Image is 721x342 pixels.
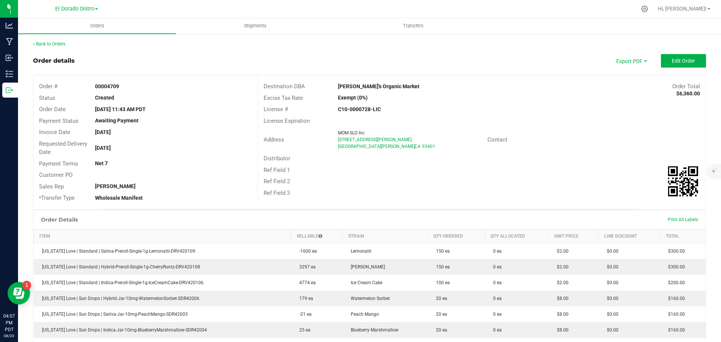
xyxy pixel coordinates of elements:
span: Blueberry Marshmallow [347,327,398,333]
span: Edit Order [672,58,695,64]
span: Order Total [672,83,700,90]
span: $2.00 [553,280,569,285]
th: Qty Allocated [485,229,549,243]
span: 20 ea [432,296,447,301]
span: [US_STATE] Love | Standard | Sativa-Preroll-Single-1g-Lemonatti-DRV420109 [38,249,195,254]
span: Shipments [234,23,277,29]
span: [US_STATE] Love | Sun Drops | Sativa-Jar-10mg-PeachMango-SDR42005 [38,312,188,317]
span: $160.00 [664,296,685,301]
span: 20 ea [432,312,447,317]
strong: C10-0000728-LIC [338,106,381,112]
span: 0 ea [489,296,502,301]
span: $0.00 [603,312,618,317]
span: $0.00 [603,280,618,285]
span: 0 ea [489,280,502,285]
span: [GEOGRAPHIC_DATA][PERSON_NAME] [338,144,415,149]
iframe: Resource center [8,282,30,304]
a: Shipments [176,18,334,34]
span: Payment Status [39,118,78,124]
span: $8.00 [553,312,569,317]
strong: [DATE] [95,129,111,135]
span: 20 ea [432,327,447,333]
button: Edit Order [661,54,706,68]
span: Order # [39,83,57,90]
th: Sellable [291,229,342,243]
span: $2.00 [553,264,569,270]
span: $160.00 [664,312,685,317]
span: Payment Terms [39,160,78,167]
span: Transfers [393,23,434,29]
img: Scan me! [668,166,698,196]
span: Contact [487,136,507,143]
inline-svg: Analytics [6,22,13,29]
span: $160.00 [664,327,685,333]
span: $0.00 [603,249,618,254]
th: Strain [342,229,428,243]
span: Address [264,136,284,143]
span: 0 ea [489,312,502,317]
strong: $6,360.00 [676,90,700,96]
span: Excise Tax Rate [264,95,303,101]
span: CA [415,144,421,149]
span: 179 ea [296,296,313,301]
span: [STREET_ADDRESS][PERSON_NAME] [338,137,412,142]
span: Distributor [264,155,290,162]
a: Back to Orders [33,41,65,47]
p: 08/20 [3,333,15,339]
span: Peach Mango [347,312,379,317]
span: $8.00 [553,327,569,333]
th: Item [34,229,291,243]
span: $0.00 [603,327,618,333]
strong: Exempt (0%) [338,95,368,101]
li: Export PDF [608,54,653,68]
span: $200.00 [664,280,685,285]
span: $0.00 [603,264,618,270]
span: Ice Cream Cake [347,280,382,285]
span: Transfer Type [39,194,75,201]
span: Ref Field 1 [264,167,290,173]
span: [US_STATE] Love | Sun Drops | Indica-Jar-10mg-BlueberryMarshmallow-SDR42004 [38,327,207,333]
strong: [PERSON_NAME]'s Organic Market [338,83,419,89]
inline-svg: Manufacturing [6,38,13,45]
span: $300.00 [664,264,685,270]
span: [US_STATE] Love | Standard | Hybrid-Preroll-Single-1g-CherryRuntz-DRV420108 [38,264,200,270]
iframe: Resource center unread badge [22,281,31,290]
strong: Net 7 [95,160,108,166]
span: -1600 ea [296,249,317,254]
span: 3297 ea [296,264,316,270]
strong: [PERSON_NAME] [95,183,136,189]
span: 25 ea [296,327,311,333]
span: 4774 ea [296,280,316,285]
span: Sales Rep [39,183,64,190]
span: 0 ea [489,249,502,254]
span: Orders [80,23,115,29]
inline-svg: Inventory [6,70,13,78]
th: Total [660,229,706,243]
a: Transfers [334,18,492,34]
inline-svg: Inbound [6,54,13,62]
span: [PERSON_NAME] [347,264,385,270]
th: Unit Price [549,229,599,243]
strong: Created [95,95,114,101]
strong: [DATE] [95,145,111,151]
span: Hi, [PERSON_NAME]! [658,6,707,12]
div: Order details [33,56,75,65]
strong: [DATE] 11:43 AM PDT [95,106,146,112]
span: [US_STATE] Love | Standard | Indica-Preroll-Single-1g-IceCreamCake-DRV420106 [38,280,204,285]
span: El Dorado Distro [55,6,94,12]
span: Status [39,95,55,101]
p: 04:07 PM PDT [3,313,15,333]
span: Order Date [39,106,66,113]
span: 0 ea [489,327,502,333]
strong: Wholesale Manifest [95,195,143,201]
span: Invoice Date [39,129,70,136]
span: 150 ea [432,264,450,270]
span: Print All Labels [668,217,698,222]
span: $8.00 [553,296,569,301]
span: Ref Field 2 [264,178,290,185]
span: , [414,144,415,149]
a: Orders [18,18,176,34]
span: Watermelon Sorbet [347,296,390,301]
